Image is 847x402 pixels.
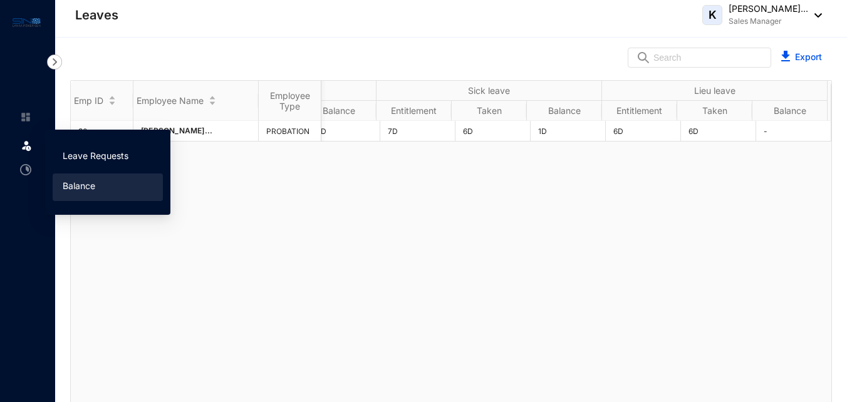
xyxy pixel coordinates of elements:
[20,111,31,123] img: home-unselected.a29eae3204392db15eaf.svg
[137,95,204,106] span: Employee Name
[795,51,822,62] a: Export
[377,101,452,121] th: Entitlement
[531,121,606,142] td: 1D
[259,81,321,121] th: Employee Type
[752,101,828,121] th: Balance
[452,101,527,121] th: Taken
[71,121,133,142] td: 90
[808,13,822,18] img: dropdown-black.8e83cc76930a90b1a4fdb6d089b7bf3a.svg
[47,54,62,70] img: nav-icon-right.af6afadce00d159da59955279c43614e.svg
[677,101,752,121] th: Taken
[380,121,455,142] td: 7D
[301,101,377,121] th: Balance
[681,121,756,142] td: 6D
[20,139,33,152] img: leave.99b8a76c7fa76a53782d.svg
[13,15,41,29] img: logo
[527,101,602,121] th: Balance
[20,164,31,175] img: time-attendance-unselected.8aad090b53826881fffb.svg
[63,180,95,191] a: Balance
[10,105,40,130] li: Home
[377,81,602,101] th: Sick leave
[63,150,128,161] a: Leave Requests
[729,3,808,15] p: [PERSON_NAME]...
[75,6,118,24] p: Leaves
[606,121,681,142] td: 6D
[729,15,808,28] p: Sales Manager
[653,48,763,67] input: Search
[141,126,212,135] span: [PERSON_NAME]...
[305,121,380,142] td: 14D
[602,101,677,121] th: Entitlement
[756,121,831,142] td: -
[74,95,103,106] span: Emp ID
[455,121,531,142] td: 6D
[709,9,717,21] span: K
[133,81,259,121] th: Employee Name
[71,81,133,121] th: Emp ID
[781,51,790,61] img: blue-download.5ef7b2b032fd340530a27f4ceaf19358.svg
[771,48,832,68] button: Export
[259,121,321,142] td: PROBATION
[10,157,40,182] li: Time Attendance
[602,81,828,101] th: Lieu leave
[636,51,651,64] img: search.8ce656024d3affaeffe32e5b30621cb7.svg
